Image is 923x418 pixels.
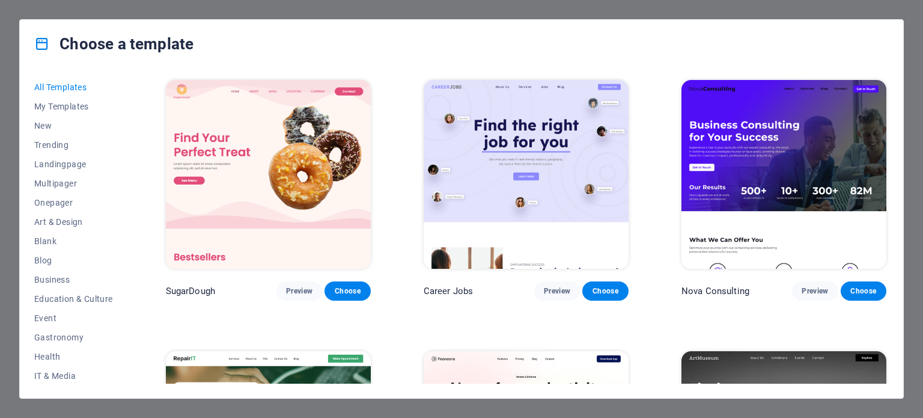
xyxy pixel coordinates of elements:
[34,236,113,246] span: Blank
[34,217,113,227] span: Art & Design
[34,309,113,328] button: Event
[34,275,113,284] span: Business
[34,116,113,135] button: New
[841,281,886,301] button: Choose
[334,286,361,296] span: Choose
[34,294,113,304] span: Education & Culture
[34,97,113,116] button: My Templates
[34,232,113,251] button: Blank
[286,286,312,296] span: Preview
[34,328,113,347] button: Gastronomy
[850,286,877,296] span: Choose
[34,256,113,265] span: Blog
[166,285,215,297] p: SugarDough
[34,193,113,212] button: Onepager
[34,82,113,92] span: All Templates
[34,174,113,193] button: Multipager
[34,313,113,323] span: Event
[34,198,113,207] span: Onepager
[34,155,113,174] button: Landingpage
[34,352,113,361] span: Health
[681,80,886,269] img: Nova Consulting
[34,140,113,150] span: Trending
[34,333,113,342] span: Gastronomy
[166,80,371,269] img: SugarDough
[34,135,113,155] button: Trending
[34,289,113,309] button: Education & Culture
[276,281,322,301] button: Preview
[34,270,113,289] button: Business
[802,286,828,296] span: Preview
[792,281,838,301] button: Preview
[34,34,193,54] h4: Choose a template
[324,281,370,301] button: Choose
[681,285,749,297] p: Nova Consulting
[424,285,474,297] p: Career Jobs
[34,251,113,270] button: Blog
[34,347,113,366] button: Health
[34,102,113,111] span: My Templates
[34,159,113,169] span: Landingpage
[34,121,113,131] span: New
[582,281,628,301] button: Choose
[34,371,113,381] span: IT & Media
[34,212,113,232] button: Art & Design
[34,78,113,97] button: All Templates
[592,286,618,296] span: Choose
[544,286,570,296] span: Preview
[34,179,113,188] span: Multipager
[424,80,629,269] img: Career Jobs
[34,366,113,386] button: IT & Media
[534,281,580,301] button: Preview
